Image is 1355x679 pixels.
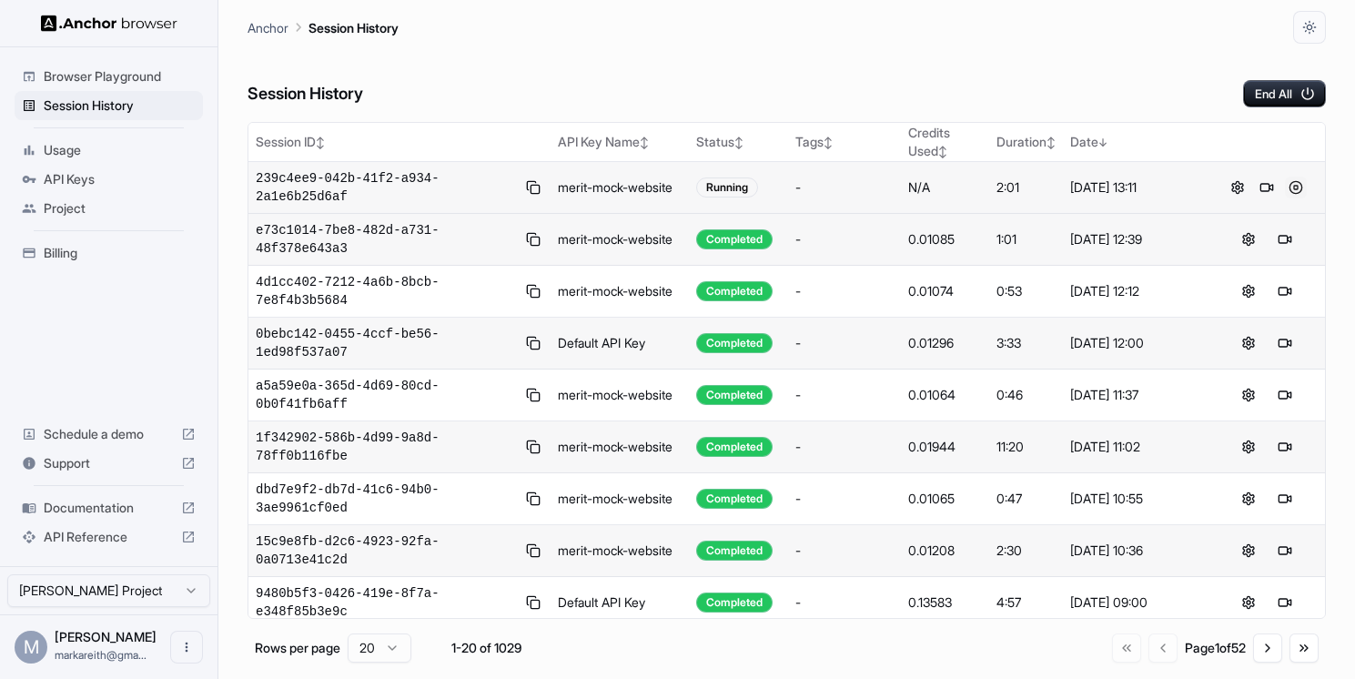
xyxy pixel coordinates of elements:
div: Status [696,133,781,151]
span: API Keys [44,170,196,188]
span: Schedule a demo [44,425,174,443]
div: - [795,593,894,612]
div: 0:46 [996,386,1056,404]
div: Completed [696,333,773,353]
div: Completed [696,541,773,561]
td: merit-mock-website [551,370,689,421]
div: - [795,542,894,560]
div: - [795,386,894,404]
div: 0.01208 [908,542,982,560]
button: Open menu [170,631,203,664]
div: Documentation [15,493,203,522]
div: [DATE] 12:00 [1070,334,1201,352]
div: Completed [696,437,773,457]
span: dbd7e9f2-db7d-41c6-94b0-3ae9961cf0ed [256,481,516,517]
div: - [795,438,894,456]
span: Project [44,199,196,218]
div: 1:01 [996,230,1056,248]
td: Default API Key [551,318,689,370]
div: - [795,282,894,300]
div: N/A [908,178,982,197]
p: Anchor [248,18,288,37]
div: Completed [696,489,773,509]
div: Tags [795,133,894,151]
div: 1-20 of 1029 [440,639,531,657]
span: ↓ [1098,136,1107,149]
div: 3:33 [996,334,1056,352]
span: Billing [44,244,196,262]
span: API Reference [44,528,174,546]
span: e73c1014-7be8-482d-a731-48f378e643a3 [256,221,516,258]
span: Session History [44,96,196,115]
span: 0bebc142-0455-4ccf-be56-1ed98f537a07 [256,325,516,361]
div: Browser Playground [15,62,203,91]
td: merit-mock-website [551,473,689,525]
div: 0.01296 [908,334,982,352]
div: Schedule a demo [15,420,203,449]
span: ↕ [316,136,325,149]
div: 0.01064 [908,386,982,404]
span: 239c4ee9-042b-41f2-a934-2a1e6b25d6af [256,169,516,206]
div: API Key Name [558,133,682,151]
div: Completed [696,385,773,405]
div: 11:20 [996,438,1056,456]
span: Browser Playground [44,67,196,86]
div: 0.01085 [908,230,982,248]
span: ↕ [824,136,833,149]
div: 0.01074 [908,282,982,300]
span: ↕ [734,136,743,149]
td: merit-mock-website [551,214,689,266]
div: Billing [15,238,203,268]
div: API Reference [15,522,203,552]
td: Default API Key [551,577,689,629]
div: [DATE] 12:12 [1070,282,1201,300]
div: [DATE] 10:36 [1070,542,1201,560]
td: merit-mock-website [551,266,689,318]
span: Usage [44,141,196,159]
div: 0.01065 [908,490,982,508]
div: Running [696,177,758,198]
span: ↕ [640,136,649,149]
div: Duration [996,133,1056,151]
div: [DATE] 13:11 [1070,178,1201,197]
div: Date [1070,133,1201,151]
div: 2:30 [996,542,1056,560]
div: [DATE] 09:00 [1070,593,1201,612]
td: merit-mock-website [551,525,689,577]
div: [DATE] 12:39 [1070,230,1201,248]
div: Project [15,194,203,223]
h6: Session History [248,81,363,107]
div: Session History [15,91,203,120]
div: Completed [696,593,773,613]
div: Page 1 of 52 [1185,639,1246,657]
span: Mark Reith [55,629,157,644]
span: markareith@gmail.com [55,648,147,662]
div: API Keys [15,165,203,194]
span: ↕ [938,145,947,158]
td: merit-mock-website [551,162,689,214]
div: 0:47 [996,490,1056,508]
span: 1f342902-586b-4d99-9a8d-78ff0b116fbe [256,429,516,465]
div: Session ID [256,133,543,151]
p: Rows per page [255,639,340,657]
div: 0.01944 [908,438,982,456]
div: - [795,334,894,352]
div: - [795,230,894,248]
span: Documentation [44,499,174,517]
p: Session History [308,18,399,37]
div: Credits Used [908,124,982,160]
span: Support [44,454,174,472]
span: ↕ [1047,136,1056,149]
div: - [795,490,894,508]
nav: breadcrumb [248,17,399,37]
td: merit-mock-website [551,421,689,473]
span: 4d1cc402-7212-4a6b-8bcb-7e8f4b3b5684 [256,273,516,309]
span: 15c9e8fb-d2c6-4923-92fa-0a0713e41c2d [256,532,516,569]
div: 0:53 [996,282,1056,300]
div: [DATE] 11:37 [1070,386,1201,404]
div: Completed [696,281,773,301]
span: 9480b5f3-0426-419e-8f7a-e348f85b3e9c [256,584,516,621]
span: a5a59e0a-365d-4d69-80cd-0b0f41fb6aff [256,377,516,413]
img: Anchor Logo [41,15,177,32]
div: [DATE] 10:55 [1070,490,1201,508]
